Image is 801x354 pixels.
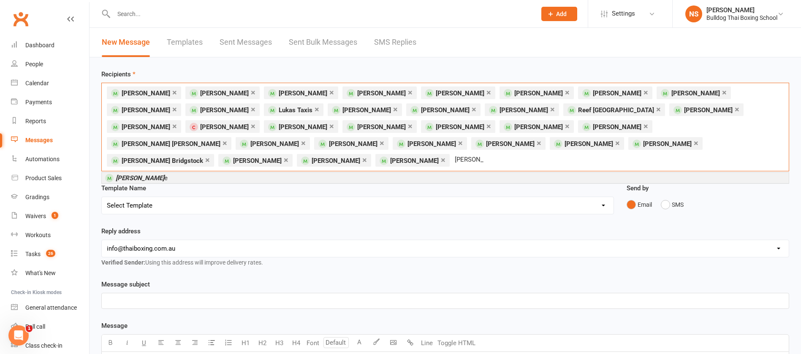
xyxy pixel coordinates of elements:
a: Automations [11,150,89,169]
span: [PERSON_NAME] [342,106,391,114]
span: [PERSON_NAME] [279,123,327,131]
a: × [486,86,491,99]
a: × [656,103,661,116]
a: × [329,86,334,99]
span: Reef [GEOGRAPHIC_DATA] [578,106,654,114]
div: Dashboard [25,42,54,49]
a: Product Sales [11,169,89,188]
div: Waivers [25,213,46,219]
a: Sent Messages [220,28,272,57]
label: Send by [627,183,649,193]
a: × [329,119,334,133]
div: Reports [25,118,46,124]
a: × [251,86,255,99]
div: Tasks [25,251,41,257]
a: × [408,86,413,99]
div: People [25,61,43,68]
button: H3 [271,335,288,351]
div: Messages [25,137,53,143]
span: [PERSON_NAME] [279,89,327,97]
span: [PERSON_NAME] [200,123,249,131]
span: Add [556,11,567,17]
a: Calendar [11,74,89,93]
span: [PERSON_NAME] [514,89,563,97]
button: H4 [288,335,304,351]
a: Messages [11,131,89,150]
div: Class check-in [25,342,62,349]
em: [PERSON_NAME] [116,174,164,182]
a: × [550,103,555,116]
span: [PERSON_NAME] [671,89,720,97]
input: Default [323,337,349,348]
a: × [301,136,306,150]
a: × [694,136,698,150]
button: Add [541,7,577,21]
a: × [537,136,541,150]
span: [PERSON_NAME] [122,106,170,114]
label: Recipients [101,69,136,79]
button: Toggle HTML [435,335,478,351]
a: People [11,55,89,74]
div: [PERSON_NAME] [706,6,777,14]
input: Search... [111,8,530,20]
span: [PERSON_NAME] [357,123,406,131]
a: × [172,103,177,116]
div: What's New [25,270,56,276]
a: Workouts [11,226,89,245]
span: [PERSON_NAME] [421,106,470,114]
label: Message subject [101,279,150,289]
a: Clubworx [10,8,31,30]
button: H1 [237,335,254,351]
a: Gradings [11,188,89,207]
a: × [644,86,648,99]
a: × [458,136,463,150]
span: [PERSON_NAME] [500,106,548,114]
span: [PERSON_NAME] [200,89,249,97]
span: 26 [46,250,55,257]
a: × [251,103,255,116]
a: Dashboard [11,36,89,55]
a: × [441,153,445,167]
span: [PERSON_NAME] [250,140,299,148]
strong: Verified Sender: [101,259,145,266]
a: Waivers 1 [11,207,89,226]
input: Search Prospects, Members and Reports [454,154,484,165]
a: × [172,86,177,99]
a: × [380,136,384,150]
div: Automations [25,156,60,162]
span: Using this address will improve delivery rates. [101,259,263,266]
a: × [284,153,288,167]
a: × [644,119,648,133]
span: [PERSON_NAME] [357,89,406,97]
span: [PERSON_NAME] Bridgstock [122,157,203,165]
span: Settings [612,4,635,23]
button: SMS [661,197,684,213]
span: [PERSON_NAME] [122,123,170,131]
a: × [472,103,476,116]
span: 1 [52,212,58,219]
a: × [393,103,398,116]
button: Line [418,335,435,351]
span: [PERSON_NAME] [684,106,733,114]
a: × [565,86,570,99]
span: 1 [26,325,33,332]
a: × [251,119,255,133]
div: Bulldog Thai Boxing School [706,14,777,22]
a: Payments [11,93,89,112]
a: × [362,153,367,167]
a: Sent Bulk Messages [289,28,357,57]
a: × [486,119,491,133]
span: [PERSON_NAME] [565,140,613,148]
a: × [722,86,727,99]
a: What's New [11,264,89,283]
div: General attendance [25,304,77,311]
span: [PERSON_NAME] [514,123,563,131]
button: U [136,335,152,351]
a: New Message [102,28,150,57]
div: Payments [25,99,52,105]
div: Calendar [25,80,49,86]
div: Workouts [25,232,51,238]
div: NS [685,5,702,22]
span: [PERSON_NAME] [593,89,641,97]
span: e [116,174,168,182]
